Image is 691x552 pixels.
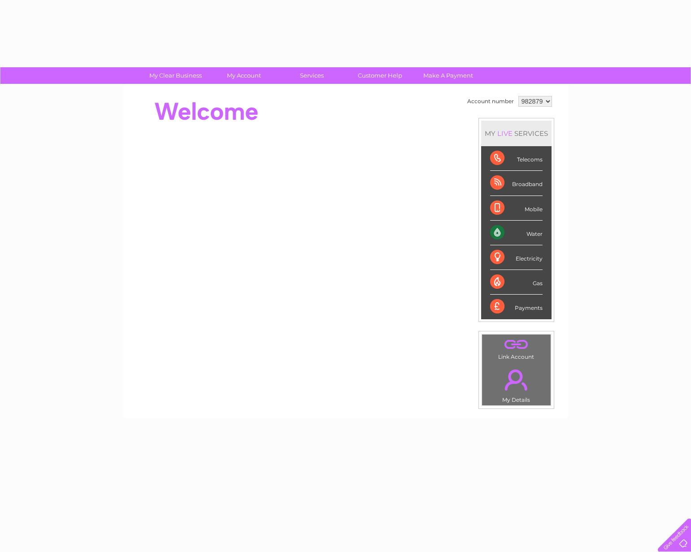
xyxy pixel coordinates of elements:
td: Account number [465,94,516,109]
div: Electricity [490,245,543,270]
a: Customer Help [343,67,417,84]
a: Make A Payment [411,67,485,84]
a: . [484,364,548,396]
div: Payments [490,295,543,319]
div: MY SERVICES [481,121,552,146]
div: Gas [490,270,543,295]
a: . [484,337,548,352]
div: LIVE [495,129,514,138]
div: Telecoms [490,146,543,171]
a: My Clear Business [139,67,213,84]
div: Water [490,221,543,245]
div: Broadband [490,171,543,196]
td: My Details [482,362,551,406]
div: Mobile [490,196,543,221]
a: My Account [207,67,281,84]
td: Link Account [482,334,551,362]
a: Services [275,67,349,84]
